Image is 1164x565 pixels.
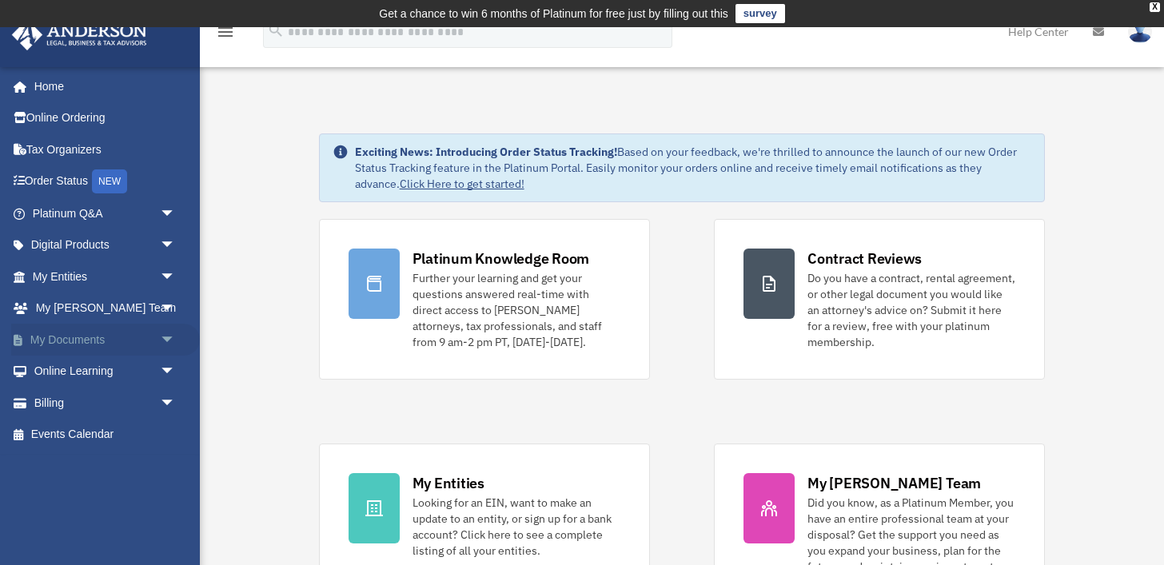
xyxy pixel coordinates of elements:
a: Tax Organizers [11,133,200,165]
a: Platinum Knowledge Room Further your learning and get your questions answered real-time with dire... [319,219,650,380]
div: Platinum Knowledge Room [413,249,590,269]
a: Events Calendar [11,419,200,451]
span: arrow_drop_down [160,324,192,356]
a: My Entitiesarrow_drop_down [11,261,200,292]
img: Anderson Advisors Platinum Portal [7,19,152,50]
a: Click Here to get started! [400,177,524,191]
div: Based on your feedback, we're thrilled to announce the launch of our new Order Status Tracking fe... [355,144,1032,192]
a: menu [216,28,235,42]
a: survey [735,4,785,23]
strong: Exciting News: Introducing Order Status Tracking! [355,145,617,159]
a: My Documentsarrow_drop_down [11,324,200,356]
a: Home [11,70,192,102]
a: Digital Productsarrow_drop_down [11,229,200,261]
div: Contract Reviews [807,249,922,269]
div: NEW [92,169,127,193]
div: Looking for an EIN, want to make an update to an entity, or sign up for a bank account? Click her... [413,495,620,559]
a: Order StatusNEW [11,165,200,198]
span: arrow_drop_down [160,356,192,388]
div: close [1150,2,1160,12]
div: Do you have a contract, rental agreement, or other legal document you would like an attorney's ad... [807,270,1015,350]
a: My [PERSON_NAME] Teamarrow_drop_down [11,292,200,324]
i: menu [216,22,235,42]
span: arrow_drop_down [160,292,192,325]
div: My [PERSON_NAME] Team [807,473,981,493]
span: arrow_drop_down [160,387,192,420]
span: arrow_drop_down [160,197,192,230]
a: Billingarrow_drop_down [11,387,200,419]
a: Online Ordering [11,102,200,134]
div: Get a chance to win 6 months of Platinum for free just by filling out this [379,4,728,23]
a: Contract Reviews Do you have a contract, rental agreement, or other legal document you would like... [714,219,1045,380]
span: arrow_drop_down [160,229,192,262]
i: search [267,22,285,39]
div: My Entities [413,473,484,493]
div: Further your learning and get your questions answered real-time with direct access to [PERSON_NAM... [413,270,620,350]
img: User Pic [1128,20,1152,43]
a: Online Learningarrow_drop_down [11,356,200,388]
a: Platinum Q&Aarrow_drop_down [11,197,200,229]
span: arrow_drop_down [160,261,192,293]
